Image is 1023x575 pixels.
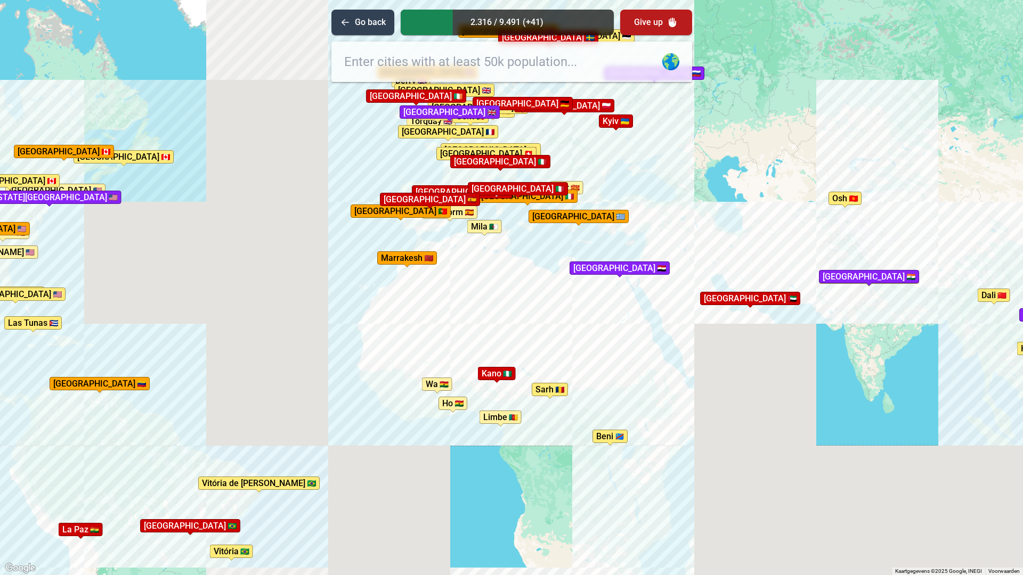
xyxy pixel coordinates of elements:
img: CA [102,149,110,155]
gmp-advanced-marker: Population: 8.96 million [400,105,500,119]
div: Benidorm [422,206,477,219]
img: BR [307,480,316,487]
img: BR [228,523,237,529]
gmp-advanced-marker: Population: 1.02 million [366,89,466,103]
div: Marrakesh [377,251,437,265]
gmp-advanced-marker: Population: 3.43 million [473,97,573,110]
img: EG [657,265,666,272]
a: Dit gebied openen in Google Maps (er wordt een nieuw venster geopend) [3,561,38,575]
img: DE [561,101,569,107]
div: Torquay [407,114,456,128]
img: BR [241,548,249,555]
div: Vitória [210,545,253,558]
div: [GEOGRAPHIC_DATA] [351,204,451,218]
img: GH [440,381,449,388]
img: BO [91,527,99,533]
img: US [53,291,62,298]
gmp-advanced-marker: Population: 2.32 million [468,182,568,195]
input: Enter cities with at least 50k population... [331,42,692,82]
img: VE [137,381,146,387]
div: Kyiv [599,114,633,128]
img: UA [621,118,629,125]
gmp-advanced-marker: Population: 71.034 [422,206,477,219]
img: MA [425,255,433,261]
gmp-advanced-marker: Population: 531.902 [14,145,114,158]
div: Las Tunas [4,316,62,330]
gmp-advanced-marker: Population: 312.656 [210,545,253,558]
gmp-advanced-marker: Population: 1.70 million [514,99,614,112]
div: [GEOGRAPHIC_DATA] [74,150,174,163]
img: Google [3,561,38,575]
gmp-advanced-marker: Population: 121.631 [441,143,541,157]
div: Limbe [480,410,522,424]
img: NG [504,371,512,377]
div: Vitória de [PERSON_NAME] [198,477,320,490]
img: CH [524,151,533,157]
div: [GEOGRAPHIC_DATA] [50,377,150,390]
gmp-advanced-marker: Population: 517.802 [351,204,451,218]
div: 2.316 / 9.491 (+41) [401,10,614,35]
a: Voorwaarden [988,568,1020,574]
img: GH [455,400,464,407]
gmp-advanced-marker: Population: 322.164 [829,192,862,205]
img: ES [465,209,474,216]
img: CA [161,154,170,160]
img: US [93,187,102,194]
img: IT [538,159,547,165]
img: IE [454,93,462,100]
div: [GEOGRAPHIC_DATA] [529,210,629,223]
div: [GEOGRAPHIC_DATA] [398,125,498,138]
gmp-advanced-marker: Population: 105.968 [74,150,174,163]
div: [GEOGRAPHIC_DATA] [450,155,550,168]
div: [GEOGRAPHIC_DATA] [394,84,494,97]
div: Dali [978,289,1010,302]
img: IT [565,193,574,200]
gmp-advanced-marker: Population: 839.296 [377,251,437,265]
img: US [18,226,26,232]
div: Gent [452,110,489,123]
div: [GEOGRAPHIC_DATA] [819,270,919,283]
gmp-advanced-marker: Population: 1.37 million [450,155,550,168]
gmp-advanced-marker: Population: 107.383 [198,477,320,490]
gmp-advanced-marker: Population: 4.10 million [478,367,516,380]
gmp-advanced-marker: Population: 78.107 [422,377,452,391]
div: [GEOGRAPHIC_DATA] [473,97,573,110]
gmp-advanced-marker: Population: 3.48 million [700,292,800,305]
img: CD [615,433,624,440]
img: IN [907,274,915,280]
div: [GEOGRAPHIC_DATA] [366,89,466,103]
div: [GEOGRAPHIC_DATA] [380,193,480,206]
gmp-advanced-marker: Population: 2.00 million [59,523,103,536]
div: Sarh [532,383,568,396]
img: AE [788,295,797,302]
img: IT [556,186,564,192]
gmp-advanced-marker: Population: 101.557 [420,107,456,120]
gmp-advanced-marker: Population: 909.048 [477,190,578,203]
img: FR [486,129,494,135]
gmp-advanced-marker: Population: 2.80 million [599,114,633,128]
img: CN [998,292,1006,299]
div: [GEOGRAPHIC_DATA] [570,261,670,275]
gmp-advanced-marker: Population: 2.21 million [140,519,240,532]
gmp-advanced-marker: Population: 72.106 [480,410,522,424]
div: Čair [550,181,583,194]
div: [GEOGRAPHIC_DATA] [477,190,578,203]
span: Kaartgegevens ©2025 Google, INEGI [895,568,982,574]
img: PT [439,208,447,215]
div: [GEOGRAPHIC_DATA] [436,147,537,160]
div: Wa [422,377,452,391]
div: Osh [829,192,862,205]
gmp-advanced-marker: Population: 1.62 million [412,185,512,199]
img: DZ [490,224,498,230]
gmp-advanced-marker: Population: 235.305 [978,289,1010,302]
div: [GEOGRAPHIC_DATA] [400,105,500,119]
img: CA [47,178,56,184]
img: PL [602,103,611,109]
button: Go back [331,10,394,35]
gmp-advanced-marker: Population: 3.26 million [380,193,480,206]
div: [GEOGRAPHIC_DATA] [140,519,240,532]
gmp-advanced-marker: Population: 64.773 [550,181,583,194]
div: Mila [467,220,502,233]
gmp-advanced-marker: Population: 65.388 [407,114,456,128]
img: CM [509,414,518,421]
